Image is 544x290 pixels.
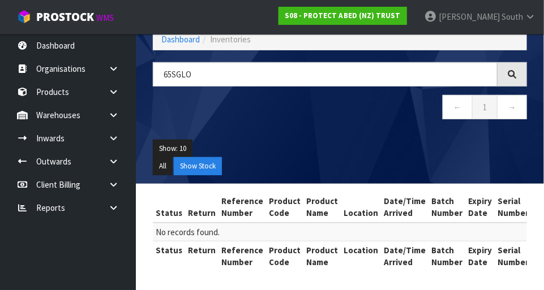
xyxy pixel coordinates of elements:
th: Serial Number [495,192,532,223]
th: Product Code [266,241,303,271]
th: Reference Number [219,241,266,271]
button: All [153,157,173,175]
th: Expiry Date [465,192,495,223]
a: → [497,95,527,119]
th: Return [185,192,219,223]
a: S08 - PROTECT A BED (NZ) TRUST [279,7,407,25]
th: Reference Number [219,192,266,223]
th: Expiry Date [465,241,495,271]
th: Date/Time Arrived [381,192,429,223]
th: Status [153,241,185,271]
th: Status [153,192,185,223]
a: 1 [472,95,498,119]
strong: S08 - PROTECT A BED (NZ) TRUST [285,11,401,20]
span: [PERSON_NAME] [439,11,500,22]
button: Show: 10 [153,140,192,158]
nav: Page navigation [153,95,527,123]
button: Show Stock [174,157,222,175]
th: Serial Number [495,241,532,271]
span: Inventories [210,34,251,45]
input: Search inventories [153,62,498,86]
th: Product Code [266,192,303,223]
th: Product Name [303,192,341,223]
th: Batch Number [429,192,465,223]
th: Location [341,192,381,223]
th: Location [341,241,381,271]
span: ProStock [36,10,94,24]
span: South [502,11,523,22]
th: Product Name [303,241,341,271]
img: cube-alt.png [17,10,31,24]
a: Dashboard [161,34,200,45]
th: Return [185,241,219,271]
a: ← [443,95,473,119]
th: Batch Number [429,241,465,271]
th: Date/Time Arrived [381,241,429,271]
small: WMS [96,12,114,23]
